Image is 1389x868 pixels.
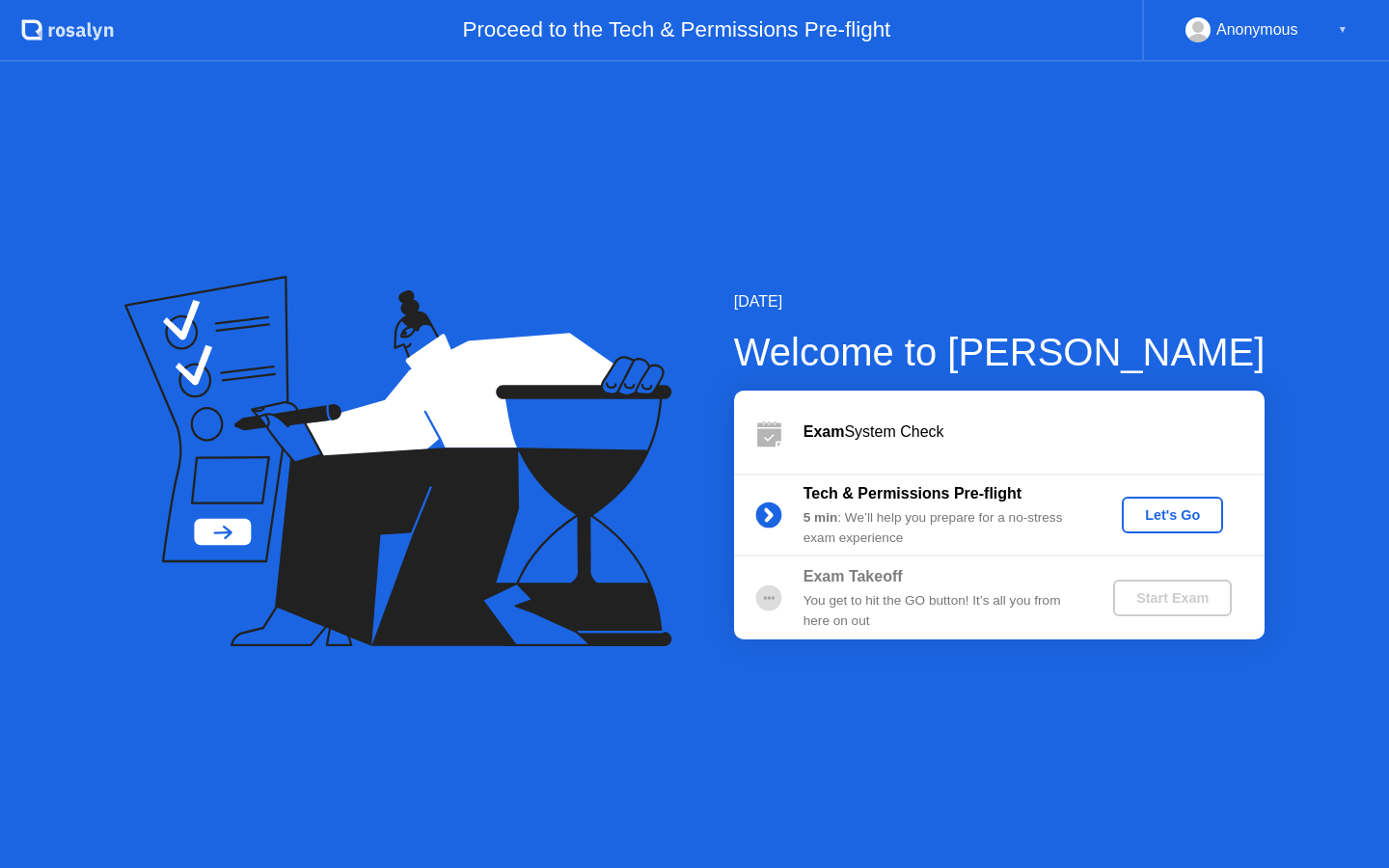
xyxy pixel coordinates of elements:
b: Exam [803,423,845,440]
button: Let's Go [1122,497,1223,533]
div: : We’ll help you prepare for a no-stress exam experience [803,508,1081,548]
b: 5 min [803,510,838,525]
b: Exam Takeoff [803,568,903,584]
div: Let's Go [1130,507,1215,523]
div: Welcome to [PERSON_NAME] [734,323,1266,381]
button: Start Exam [1113,580,1232,616]
div: ▼ [1338,17,1348,42]
div: [DATE] [734,290,1266,313]
div: Start Exam [1121,590,1224,606]
div: System Check [803,420,1265,444]
div: You get to hit the GO button! It’s all you from here on out [803,591,1081,631]
b: Tech & Permissions Pre-flight [803,485,1021,502]
div: Anonymous [1216,17,1298,42]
